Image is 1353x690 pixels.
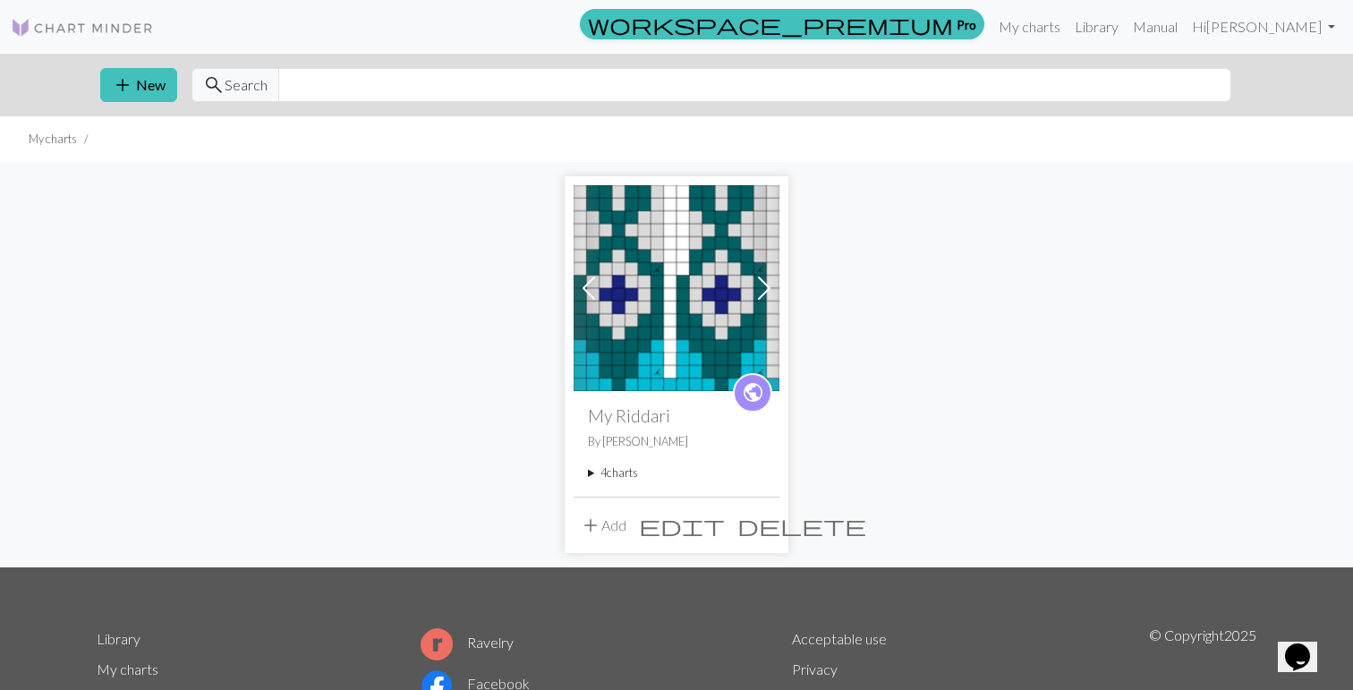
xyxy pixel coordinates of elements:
a: Manual [1126,9,1185,45]
i: Edit [639,515,725,536]
button: Delete [731,508,872,542]
span: workspace_premium [588,12,953,37]
h2: My Riddari [588,405,765,426]
a: Library [1068,9,1126,45]
a: Hi[PERSON_NAME] [1185,9,1342,45]
a: My charts [97,660,158,677]
a: Ravelry [421,634,514,651]
button: Add [574,508,633,542]
a: My charts [991,9,1068,45]
img: Logo [11,17,154,38]
li: My charts [29,131,77,148]
span: edit [639,513,725,538]
button: New [100,68,177,102]
iframe: chat widget [1278,618,1335,672]
a: Privacy [792,660,838,677]
span: add [112,72,133,98]
a: Grey/Blue Riddari [574,277,779,294]
a: Library [97,630,140,647]
span: Search [225,74,268,96]
span: search [203,72,225,98]
a: Acceptable use [792,630,887,647]
a: Pro [580,9,984,39]
span: public [742,379,764,406]
a: public [733,373,772,413]
button: Edit [633,508,731,542]
img: Grey/Blue Riddari [574,185,779,391]
p: By [PERSON_NAME] [588,433,765,450]
summary: 4charts [588,464,765,481]
i: public [742,375,764,411]
img: Ravelry logo [421,628,453,660]
span: delete [737,513,866,538]
span: add [580,513,601,538]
